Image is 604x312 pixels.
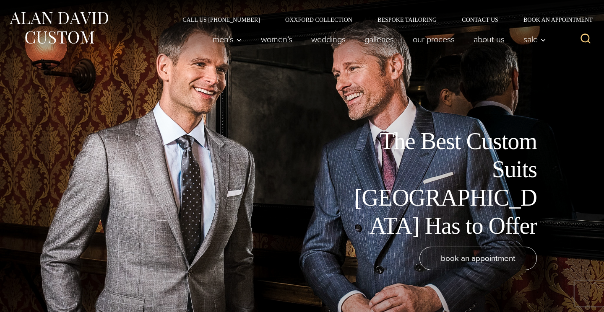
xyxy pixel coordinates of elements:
[203,31,551,48] nav: Primary Navigation
[355,31,404,48] a: Galleries
[464,31,514,48] a: About Us
[441,252,515,264] span: book an appointment
[252,31,302,48] a: Women’s
[213,35,242,44] span: Men’s
[302,31,355,48] a: weddings
[8,9,109,46] img: Alan David Custom
[449,17,511,23] a: Contact Us
[404,31,464,48] a: Our Process
[575,29,596,49] button: View Search Form
[348,127,537,240] h1: The Best Custom Suits [GEOGRAPHIC_DATA] Has to Offer
[273,17,365,23] a: Oxxford Collection
[170,17,596,23] nav: Secondary Navigation
[523,35,546,44] span: Sale
[511,17,596,23] a: Book an Appointment
[419,247,537,270] a: book an appointment
[365,17,449,23] a: Bespoke Tailoring
[170,17,273,23] a: Call Us [PHONE_NUMBER]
